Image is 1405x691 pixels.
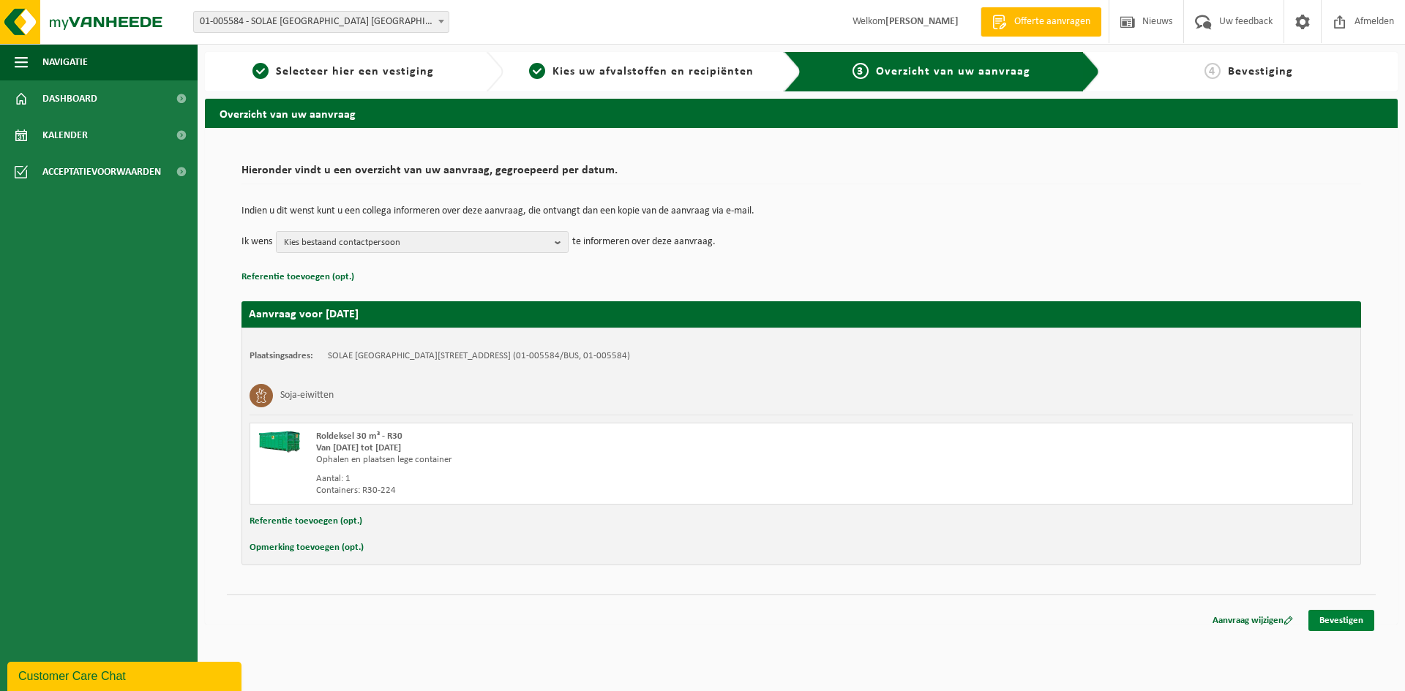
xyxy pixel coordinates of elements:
span: 1 [252,63,269,79]
span: Kalender [42,117,88,154]
a: 2Kies uw afvalstoffen en recipiënten [511,63,773,80]
span: Kies bestaand contactpersoon [284,232,549,254]
strong: Aanvraag voor [DATE] [249,309,359,320]
p: te informeren over deze aanvraag. [572,231,716,253]
div: Aantal: 1 [316,473,860,485]
a: Offerte aanvragen [981,7,1101,37]
span: 4 [1204,63,1221,79]
a: Aanvraag wijzigen [1202,610,1304,631]
button: Referentie toevoegen (opt.) [241,268,354,287]
span: Kies uw afvalstoffen en recipiënten [552,66,754,78]
iframe: chat widget [7,659,244,691]
button: Referentie toevoegen (opt.) [250,512,362,531]
span: Selecteer hier een vestiging [276,66,434,78]
span: 01-005584 - SOLAE BELGIUM NV - IEPER [193,11,449,33]
a: 1Selecteer hier een vestiging [212,63,474,80]
strong: Plaatsingsadres: [250,351,313,360]
span: Acceptatievoorwaarden [42,154,161,190]
span: Dashboard [42,80,97,117]
button: Kies bestaand contactpersoon [276,231,569,253]
h3: Soja-eiwitten [280,384,334,407]
span: Navigatie [42,44,88,80]
span: 2 [529,63,545,79]
img: HK-XR-30-GN-00.png [258,431,301,453]
h2: Hieronder vindt u een overzicht van uw aanvraag, gegroepeerd per datum. [241,165,1361,184]
button: Opmerking toevoegen (opt.) [250,538,364,557]
p: Indien u dit wenst kunt u een collega informeren over deze aanvraag, die ontvangt dan een kopie v... [241,206,1361,216]
span: Roldeksel 30 m³ - R30 [316,431,402,441]
p: Ik wens [241,231,272,253]
td: SOLAE [GEOGRAPHIC_DATA][STREET_ADDRESS] (01-005584/BUS, 01-005584) [328,350,630,362]
a: Bevestigen [1308,610,1374,631]
div: Containers: R30-224 [316,485,860,496]
h2: Overzicht van uw aanvraag [205,99,1398,127]
span: Overzicht van uw aanvraag [876,66,1030,78]
strong: Van [DATE] tot [DATE] [316,443,401,453]
span: 3 [853,63,869,79]
div: Ophalen en plaatsen lege container [316,454,860,466]
strong: [PERSON_NAME] [885,16,959,27]
span: Bevestiging [1228,66,1293,78]
span: Offerte aanvragen [1011,15,1094,29]
span: 01-005584 - SOLAE BELGIUM NV - IEPER [194,12,449,32]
